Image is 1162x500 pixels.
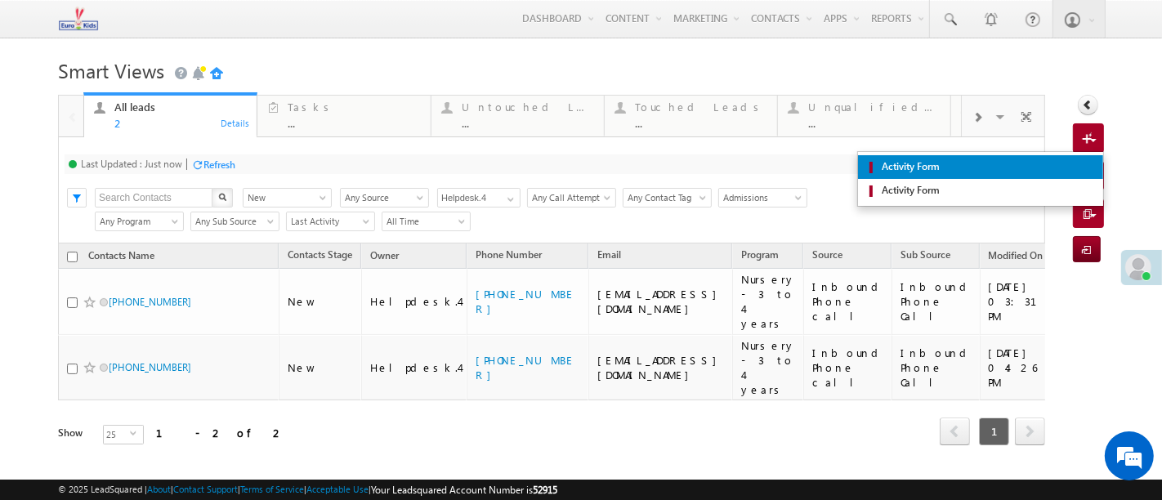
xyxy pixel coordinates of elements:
div: Tasks [288,100,421,114]
span: Email [597,248,621,261]
a: prev [940,419,970,445]
a: Activity Form [858,179,1103,203]
div: 2 [114,117,248,129]
span: Modified On [989,249,1044,261]
div: Inbound Phone Call [901,279,972,324]
div: Helpdesk.4 [370,360,459,375]
div: Nursery - 3 to 4 years [741,338,796,397]
a: Phone Number [467,246,550,267]
a: New [243,188,332,208]
img: d_60004797649_company_0_60004797649 [28,86,69,107]
a: Program [733,246,787,267]
a: Untouched Leads... [431,96,605,136]
div: Show [58,426,90,440]
a: Any Sub Source [190,212,279,231]
em: Start Chat [222,386,297,408]
span: Activity Form [878,183,1095,198]
div: Source Filter [340,187,429,208]
span: Last Activity [287,214,369,229]
a: Contacts Stage [279,246,360,267]
span: Any Sub Source [191,214,274,229]
img: Custom Logo [58,4,98,33]
span: Any Contact Tag [623,190,706,205]
a: [PHONE_NUMBER] [109,361,191,373]
a: Any Program [95,212,184,231]
span: Sub Source [901,248,950,261]
a: All leads2Details [83,92,257,138]
div: All leads [114,100,248,114]
a: [PHONE_NUMBER] [476,287,575,315]
div: 1 - 2 of 2 [156,423,284,442]
input: Search Contacts [95,188,213,208]
span: All Time [382,214,465,229]
a: Email [589,246,629,267]
a: About [147,484,171,494]
div: Lead Type Filter [718,187,806,208]
div: Call Attempt Filter [527,187,615,208]
textarea: Type your message and hit 'Enter' [21,151,298,374]
span: Program [741,248,779,261]
div: Unqualified leads [808,100,941,114]
span: Any Source [341,190,423,205]
div: [EMAIL_ADDRESS][DOMAIN_NAME] [597,287,725,316]
a: Sub Source [892,246,959,267]
div: Refresh [203,158,235,171]
a: Acceptable Use [306,484,369,494]
span: select [130,430,143,437]
a: [PHONE_NUMBER] [109,296,191,308]
div: Inbound Phone call [812,346,884,390]
a: Touched Leads... [604,96,778,136]
a: Contact Support [173,484,238,494]
img: Search [218,193,226,201]
span: © 2025 LeadSquared | | | | | [58,482,557,498]
div: Details [220,115,251,130]
div: Contacts Stage Filter [243,187,332,208]
span: New [244,190,326,205]
span: Smart Views [58,57,164,83]
a: Modified On (sorted descending) [981,246,1067,267]
a: Activity Form [858,155,1103,179]
a: Contacts Name [80,247,163,268]
div: Inbound Phone call [812,279,884,324]
div: Nursery - 3 to 4 years [741,272,796,331]
div: Contact Tag Filter [623,187,710,208]
a: Admissions [718,188,807,208]
a: Any Call Attempt [527,188,616,208]
span: 52915 [533,484,557,496]
div: Helpdesk.4 [370,294,459,309]
a: All Time [382,212,471,231]
a: Unqualified leads... [777,96,951,136]
span: Owner [370,249,399,261]
span: Activity Form [878,159,1095,174]
span: 1 [979,417,1009,445]
span: Any Program [96,214,178,229]
a: Source [804,246,851,267]
a: Last Activity [286,212,375,231]
div: Chat with us now [85,86,275,107]
a: Any Contact Tag [623,188,712,208]
div: Untouched Leads [462,100,595,114]
span: Admissions [719,190,802,205]
input: Type to Search [437,188,521,208]
div: [DATE] 03:31 PM [989,279,1061,324]
a: Terms of Service [240,484,304,494]
div: ... [808,117,941,129]
div: ... [635,117,768,129]
div: [EMAIL_ADDRESS][DOMAIN_NAME] [597,353,725,382]
span: next [1015,417,1045,445]
div: Inbound Phone Call [901,346,972,390]
a: Any Source [340,188,429,208]
input: Check all records [67,252,78,262]
div: ... [288,117,421,129]
span: Your Leadsquared Account Number is [371,484,557,496]
span: Source [812,248,842,261]
div: Sub Source Filter [190,211,278,231]
span: 25 [104,426,130,444]
span: Any Call Attempt [528,190,610,205]
div: New [288,360,354,375]
a: Tasks... [257,96,431,136]
div: ... [462,117,595,129]
span: prev [940,417,970,445]
div: Owner Filter [437,187,519,208]
div: Program Filter [95,211,182,231]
